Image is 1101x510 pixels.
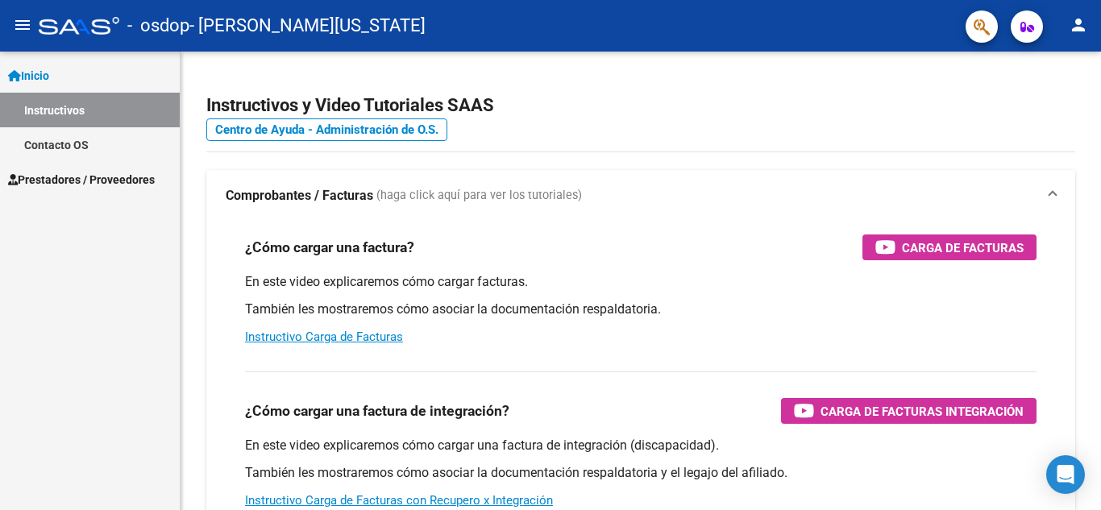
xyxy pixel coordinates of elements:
a: Centro de Ayuda - Administración de O.S. [206,118,447,141]
h3: ¿Cómo cargar una factura de integración? [245,400,509,422]
mat-icon: person [1069,15,1088,35]
div: Open Intercom Messenger [1046,455,1085,494]
span: Inicio [8,67,49,85]
a: Instructivo Carga de Facturas con Recupero x Integración [245,493,553,508]
h3: ¿Cómo cargar una factura? [245,236,414,259]
button: Carga de Facturas Integración [781,398,1037,424]
mat-expansion-panel-header: Comprobantes / Facturas (haga click aquí para ver los tutoriales) [206,170,1075,222]
span: (haga click aquí para ver los tutoriales) [376,187,582,205]
strong: Comprobantes / Facturas [226,187,373,205]
span: - [PERSON_NAME][US_STATE] [189,8,426,44]
mat-icon: menu [13,15,32,35]
span: Prestadores / Proveedores [8,171,155,189]
button: Carga de Facturas [862,234,1037,260]
span: - osdop [127,8,189,44]
p: También les mostraremos cómo asociar la documentación respaldatoria y el legajo del afiliado. [245,464,1037,482]
a: Instructivo Carga de Facturas [245,330,403,344]
p: En este video explicaremos cómo cargar una factura de integración (discapacidad). [245,437,1037,454]
p: También les mostraremos cómo asociar la documentación respaldatoria. [245,301,1037,318]
h2: Instructivos y Video Tutoriales SAAS [206,90,1075,121]
p: En este video explicaremos cómo cargar facturas. [245,273,1037,291]
span: Carga de Facturas [902,238,1024,258]
span: Carga de Facturas Integración [821,401,1024,421]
